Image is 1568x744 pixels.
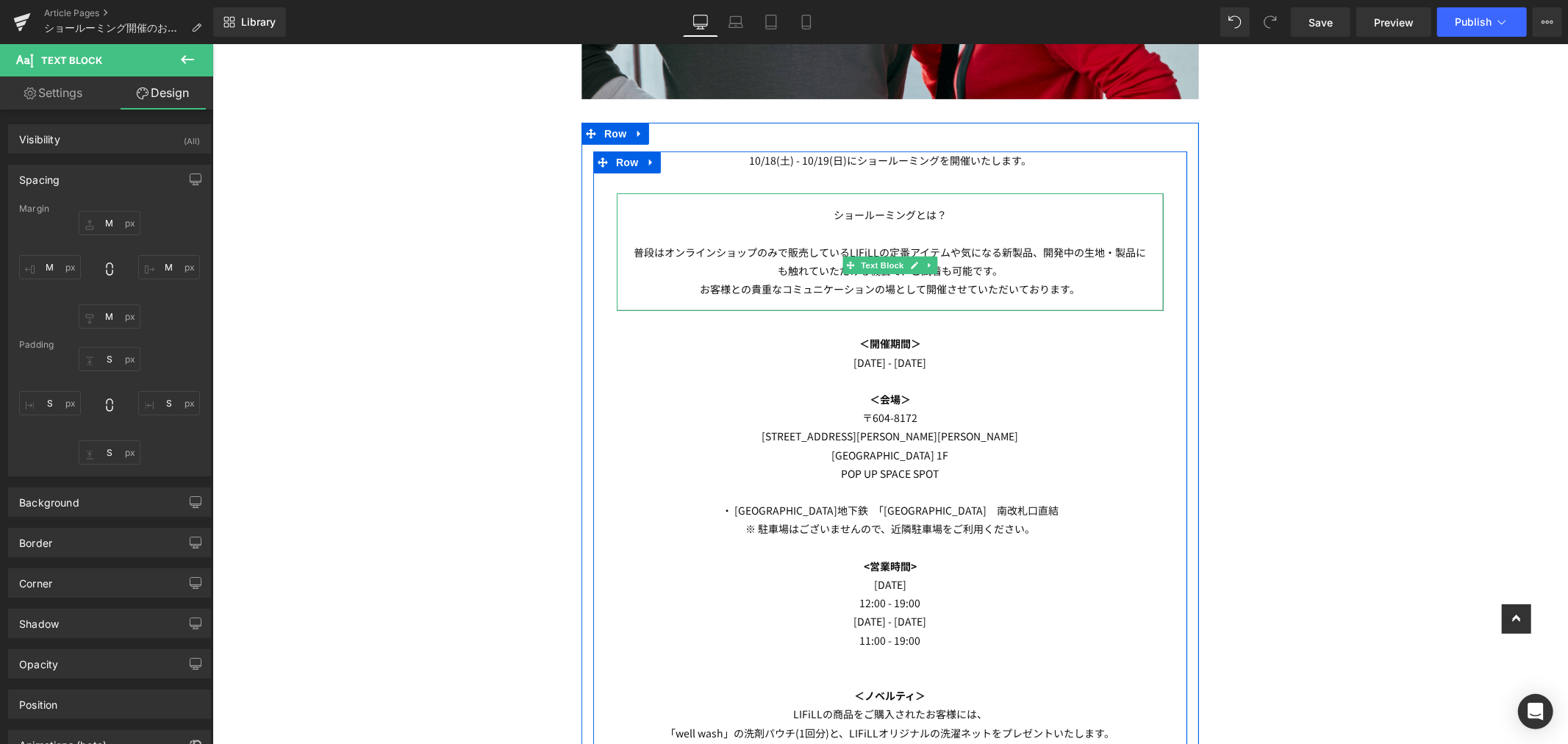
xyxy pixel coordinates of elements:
div: (All) [184,125,200,149]
p: [DATE] [381,532,975,550]
span: Library [241,15,276,29]
div: Spacing [19,165,60,186]
span: Row [400,107,429,129]
button: Undo [1220,7,1250,37]
p: ※数量に限りがございますので、無くなり次第終了とさせていただきます。 [381,698,975,717]
strong: ＜会場＞ [657,348,698,362]
span: Row [388,79,418,101]
a: Expand / Collapse [429,107,448,129]
div: Open Intercom Messenger [1518,694,1553,729]
a: Preview [1356,7,1431,37]
input: 0 [19,255,81,279]
button: Publish [1437,7,1527,37]
input: 0 [79,211,140,235]
strong: ＜ノベルティ＞ [642,644,714,659]
a: Expand / Collapse [710,212,726,230]
p: [DATE] - [DATE] [381,310,975,328]
a: New Library [213,7,286,37]
a: Laptop [718,7,753,37]
div: Margin [19,204,200,214]
p: 〒604-8172 [381,365,975,383]
input: 0 [138,255,200,279]
p: [DATE] - [DATE] [381,568,975,587]
div: Visibility [19,125,60,146]
div: Border [19,529,52,549]
span: Preview [1374,15,1414,30]
p: 「well wash」の洗剤パウチ(1回分)と、LIFiLLオリジナルの洗濯ネットをプレゼントいたします。 [381,680,975,698]
span: POP UP SPACE SPOT [629,422,727,437]
p: [GEOGRAPHIC_DATA] 1F [381,402,975,421]
input: 0 [79,347,140,371]
input: 0 [138,391,200,415]
strong: <営業時間> [651,515,704,529]
a: Mobile [789,7,824,37]
p: 12:00 - 19:00 [381,550,975,568]
p: ・ [GEOGRAPHIC_DATA]地下鉄 「[GEOGRAPHIC_DATA] 南改札口直結 [381,457,975,476]
p: [STREET_ADDRESS][PERSON_NAME][PERSON_NAME] [381,383,975,401]
span: Save [1309,15,1333,30]
p: 10/18(土) - 10/19(日)にショールーミングを開催いたします。 [381,107,975,126]
span: Publish [1455,16,1492,28]
p: ※ 駐車場はございませんので、近隣駐車場をご利用ください。 [381,476,975,494]
a: Article Pages [44,7,213,19]
p: ショールーミングとは？ [417,162,939,180]
span: Text Block [645,212,694,230]
p: 11:00 - 19:00 [381,587,975,606]
span: ショールーミング開催のお知らせ [44,22,185,34]
div: Position [19,690,57,711]
a: Desktop [683,7,718,37]
div: Corner [19,569,52,590]
div: Background [19,488,79,509]
span: Text Block [41,54,102,66]
p: お客様との貴重なコミュニケーションの場として開催させていただいております。 [417,236,939,254]
strong: ＜開催期間＞ [647,292,709,307]
input: 0 [19,391,81,415]
div: Padding [19,340,200,350]
div: Shadow [19,609,59,630]
p: 普段はオンラインショップのみで販売しているLIFiLLの定番アイテムや気になる新製品、開発中の生地・製品にも触れていただける機会で、ご試着も可能です。 [417,199,939,236]
button: More [1533,7,1562,37]
p: LIFiLLの商品をご購入されたお客様には、 [381,661,975,679]
a: Tablet [753,7,789,37]
a: Expand / Collapse [418,79,437,101]
input: 0 [79,304,140,329]
input: 0 [79,440,140,465]
div: Opacity [19,650,58,670]
button: Redo [1256,7,1285,37]
a: Design [110,76,216,110]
